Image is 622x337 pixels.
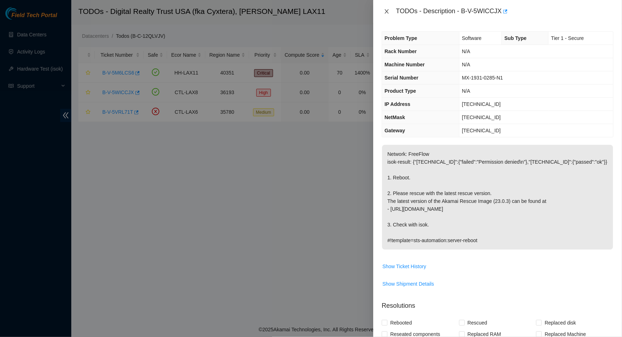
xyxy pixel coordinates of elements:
span: Sub Type [504,35,526,41]
span: Software [462,35,482,41]
span: close [384,9,390,14]
span: Show Ticket History [382,262,426,270]
span: MX-1931-0285-N1 [462,75,503,81]
span: Tier 1 - Secure [551,35,584,41]
p: Network: FreeFlow isok-result: {"[TECHNICAL_ID]":{"failed":"Permission denied\n"},"[TECHNICAL_ID]... [382,145,613,250]
p: Resolutions [382,295,613,311]
span: Gateway [385,128,405,133]
span: Problem Type [385,35,417,41]
span: Rack Number [385,48,417,54]
span: NetMask [385,114,405,120]
span: N/A [462,88,470,94]
span: N/A [462,62,470,67]
span: Replaced disk [542,317,579,328]
div: TODOs - Description - B-V-5WICCJX [396,6,613,17]
button: Show Ticket History [382,261,427,272]
span: Machine Number [385,62,425,67]
span: [TECHNICAL_ID] [462,101,501,107]
span: Rescued [465,317,490,328]
span: Serial Number [385,75,418,81]
span: [TECHNICAL_ID] [462,128,501,133]
span: [TECHNICAL_ID] [462,114,501,120]
button: Close [382,8,392,15]
span: IP Address [385,101,410,107]
button: Show Shipment Details [382,278,435,290]
span: N/A [462,48,470,54]
span: Show Shipment Details [382,280,434,288]
span: Rebooted [387,317,415,328]
span: Product Type [385,88,416,94]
